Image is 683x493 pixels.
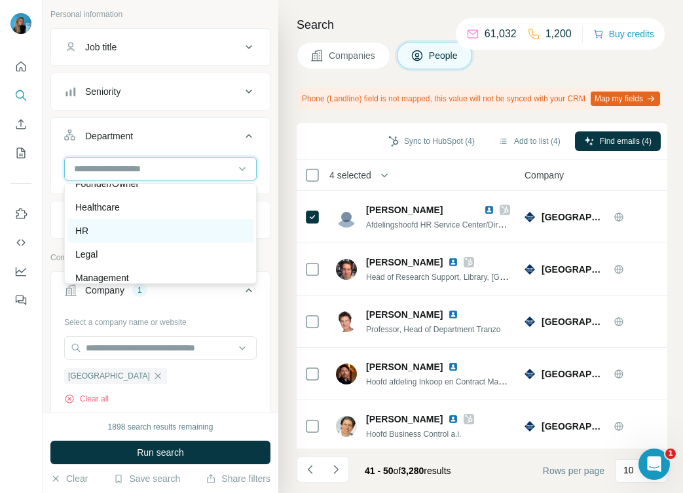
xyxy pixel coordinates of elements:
img: LinkedIn logo [484,205,494,215]
button: Run search [50,441,270,464]
span: [GEOGRAPHIC_DATA] [542,211,607,224]
img: Logo of Tilburg University [525,421,535,432]
span: 4 selected [329,169,371,182]
button: Company1 [51,275,270,311]
span: Hoofd Business Control a.i. [366,430,461,439]
span: [PERSON_NAME] [366,256,443,269]
span: People [429,49,459,62]
button: Use Surfe API [10,231,31,254]
p: Legal [75,248,98,261]
span: Companies [329,49,377,62]
p: 10 [623,464,634,477]
span: Professor, Head of Department Tranzo [366,325,500,334]
button: Sync to HubSpot (4) [379,131,484,151]
span: [GEOGRAPHIC_DATA] [542,315,607,328]
button: Buy credits [593,25,654,43]
button: Clear all [64,393,109,405]
span: Rows per page [543,464,604,477]
button: Map my fields [591,92,660,106]
img: LinkedIn logo [448,257,458,267]
div: Company [85,284,124,297]
button: Enrich CSV [10,112,31,136]
span: [PERSON_NAME] [366,413,443,426]
div: Job title [85,41,117,54]
img: Avatar [336,207,357,228]
span: Afdelingshoofd HR Service Center/Directeur KCS [366,219,538,229]
button: Share filters [206,472,270,485]
button: Job title [51,31,270,63]
button: Save search [113,472,180,485]
img: Avatar [336,311,357,332]
button: Add to list (4) [489,131,570,151]
img: Avatar [10,13,31,34]
span: 1 [665,449,676,459]
span: 3,280 [401,466,424,476]
span: [GEOGRAPHIC_DATA] [542,263,607,276]
span: Hoofd afdeling Inkoop en Contract Management [366,376,534,386]
img: Logo of Tilburg University [525,264,535,275]
button: Personal location [51,204,270,235]
div: Seniority [85,85,120,98]
p: 1,200 [545,26,572,42]
span: of [394,466,401,476]
img: Avatar [336,364,357,384]
img: Logo of Tilburg University [525,369,535,379]
div: 1898 search results remaining [108,421,213,433]
p: 61,032 [485,26,517,42]
span: [GEOGRAPHIC_DATA] [542,420,607,433]
span: results [365,466,451,476]
button: Use Surfe on LinkedIn [10,202,31,226]
span: 41 - 50 [365,466,394,476]
span: [PERSON_NAME] [366,360,443,373]
img: LinkedIn logo [448,414,458,424]
img: LinkedIn logo [448,309,458,320]
button: Department [51,120,270,157]
img: LinkedIn logo [448,362,458,372]
button: Seniority [51,76,270,107]
img: Avatar [336,259,357,280]
span: Run search [137,446,184,459]
span: [PERSON_NAME] [366,308,443,321]
h4: Search [297,16,667,34]
span: [GEOGRAPHIC_DATA] [68,370,150,382]
p: HR [75,224,88,237]
button: Feedback [10,288,31,312]
p: Healthcare [75,201,120,214]
iframe: Intercom live chat [638,449,670,480]
span: Head of Research Support, Library, [GEOGRAPHIC_DATA] [366,271,573,282]
span: [PERSON_NAME] [366,205,443,215]
p: Founder/Owner [75,177,139,190]
p: Personal information [50,8,270,20]
button: Find emails (4) [575,131,661,151]
p: Management [75,271,129,284]
div: 1 [132,284,147,296]
button: Search [10,84,31,107]
span: [GEOGRAPHIC_DATA] [542,367,607,381]
img: Avatar [336,416,357,437]
span: Company [525,169,564,182]
button: My lists [10,141,31,165]
button: Navigate to previous page [297,456,323,483]
img: Logo of Tilburg University [525,316,535,327]
button: Quick start [10,55,31,78]
div: Department [85,129,133,143]
button: Dashboard [10,260,31,283]
img: Logo of Tilburg University [525,212,535,222]
button: Clear [50,472,88,485]
button: Navigate to next page [323,456,349,483]
div: Select a company name or website [64,311,257,328]
p: Company information [50,252,270,263]
span: Find emails (4) [600,135,652,147]
div: Phone (Landline) field is not mapped, this value will not be synced with your CRM [297,88,663,110]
